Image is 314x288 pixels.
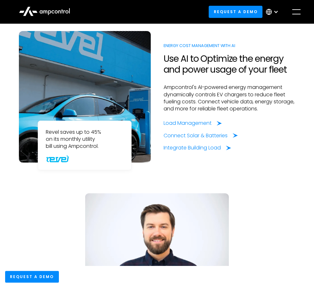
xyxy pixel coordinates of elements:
a: Load Management [164,120,222,127]
a: Connect Solar & Batteries [164,132,238,140]
p: Revel saves up to 45% on its monthly utility bill using Ampcontrol. [46,129,124,150]
p: Ampcontrol's AI-powered energy management dynamically controls EV chargers to reduce fleet fuelin... [164,84,295,120]
div: Integrate Building Load [164,145,221,152]
div: menu [287,3,305,21]
h2: Use AI to Optimize the energy and power usage of your fleet [164,54,295,75]
div: Load Management [164,120,212,127]
a: Request a demo [209,6,262,18]
img: Revel reduces over 45% of its energy [19,31,151,163]
div: ENERGY COST MANAGEMENT WITH AI [164,43,295,50]
a: Request a demo [5,271,59,283]
div: Connect Solar & Batteries [164,132,228,140]
a: Integrate Building Load [164,145,231,152]
img: Revel Logo [46,156,69,163]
